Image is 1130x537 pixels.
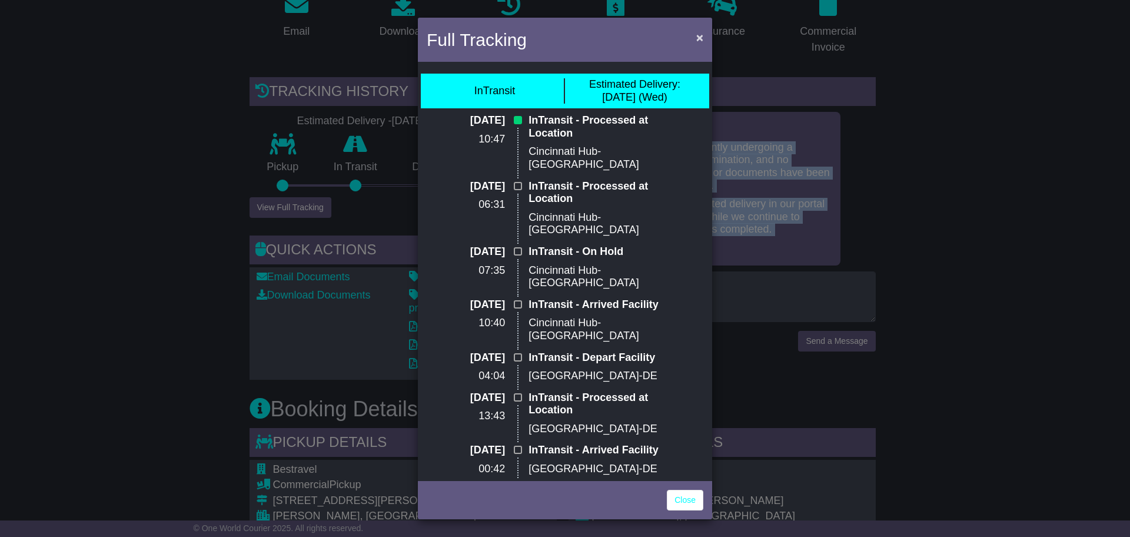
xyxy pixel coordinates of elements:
p: 10:47 [444,133,505,146]
p: Cincinnati Hub-[GEOGRAPHIC_DATA] [529,317,686,342]
p: InTransit - Processed at Location [529,180,686,205]
p: [DATE] [444,299,505,311]
h4: Full Tracking [427,26,527,53]
p: InTransit - Processed at Location [529,114,686,140]
p: 13:43 [444,410,505,423]
p: Cincinnati Hub-[GEOGRAPHIC_DATA] [529,145,686,171]
p: [DATE] [444,392,505,405]
p: 07:35 [444,264,505,277]
p: [GEOGRAPHIC_DATA]-DE [529,423,686,436]
span: Estimated Delivery: [589,78,680,90]
p: Cincinnati Hub-[GEOGRAPHIC_DATA] [529,211,686,237]
p: 04:04 [444,370,505,383]
span: × [696,31,703,44]
p: [DATE] [444,444,505,457]
p: [DATE] [444,246,505,258]
p: InTransit - Arrived Facility [529,299,686,311]
p: [DATE] [444,114,505,127]
p: InTransit - Arrived Facility [529,444,686,457]
button: Close [690,25,709,49]
p: [GEOGRAPHIC_DATA]-DE [529,370,686,383]
p: [DATE] [444,180,505,193]
p: InTransit - On Hold [529,246,686,258]
div: InTransit [474,85,515,98]
a: Close [667,490,703,511]
p: 10:40 [444,317,505,330]
p: 00:42 [444,463,505,476]
p: InTransit - Processed at Location [529,392,686,417]
p: 06:31 [444,198,505,211]
div: [DATE] (Wed) [589,78,680,104]
p: [GEOGRAPHIC_DATA]-DE [529,463,686,476]
p: InTransit - Depart Facility [529,352,686,364]
p: [DATE] [444,352,505,364]
p: Cincinnati Hub-[GEOGRAPHIC_DATA] [529,264,686,290]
